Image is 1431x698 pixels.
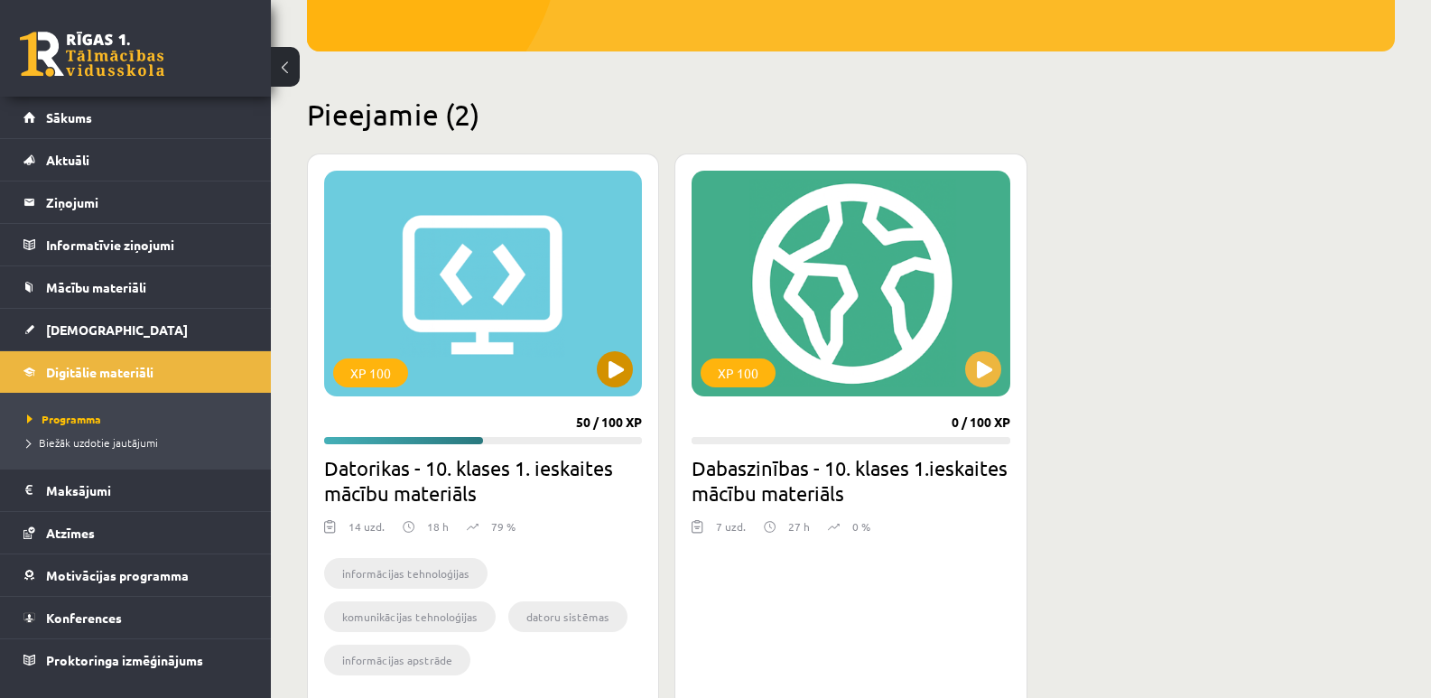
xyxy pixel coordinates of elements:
[716,518,746,545] div: 7 uzd.
[23,470,248,511] a: Maksājumi
[46,109,92,126] span: Sākums
[348,518,385,545] div: 14 uzd.
[27,412,101,426] span: Programma
[307,97,1395,132] h2: Pieejamie (2)
[23,554,248,596] a: Motivācijas programma
[491,518,516,535] p: 79 %
[46,652,203,668] span: Proktoringa izmēģinājums
[46,224,248,265] legend: Informatīvie ziņojumi
[333,358,408,387] div: XP 100
[27,411,253,427] a: Programma
[701,358,776,387] div: XP 100
[46,610,122,626] span: Konferences
[692,455,1009,506] h2: Dabaszinības - 10. klases 1.ieskaites mācību materiāls
[46,181,248,223] legend: Ziņojumi
[20,32,164,77] a: Rīgas 1. Tālmācības vidusskola
[46,525,95,541] span: Atzīmes
[46,152,89,168] span: Aktuāli
[27,435,158,450] span: Biežāk uzdotie jautājumi
[46,364,153,380] span: Digitālie materiāli
[46,279,146,295] span: Mācību materiāli
[46,321,188,338] span: [DEMOGRAPHIC_DATA]
[788,518,810,535] p: 27 h
[23,181,248,223] a: Ziņojumi
[27,434,253,451] a: Biežāk uzdotie jautājumi
[23,512,248,554] a: Atzīmes
[23,309,248,350] a: [DEMOGRAPHIC_DATA]
[23,639,248,681] a: Proktoringa izmēģinājums
[23,351,248,393] a: Digitālie materiāli
[46,567,189,583] span: Motivācijas programma
[46,470,248,511] legend: Maksājumi
[23,597,248,638] a: Konferences
[23,139,248,181] a: Aktuāli
[23,224,248,265] a: Informatīvie ziņojumi
[852,518,870,535] p: 0 %
[324,455,642,506] h2: Datorikas - 10. klases 1. ieskaites mācību materiāls
[23,266,248,308] a: Mācību materiāli
[427,518,449,535] p: 18 h
[324,645,470,675] li: informācijas apstrāde
[324,601,496,632] li: komunikācijas tehnoloģijas
[23,97,248,138] a: Sākums
[508,601,627,632] li: datoru sistēmas
[324,558,488,589] li: informācijas tehnoloģijas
